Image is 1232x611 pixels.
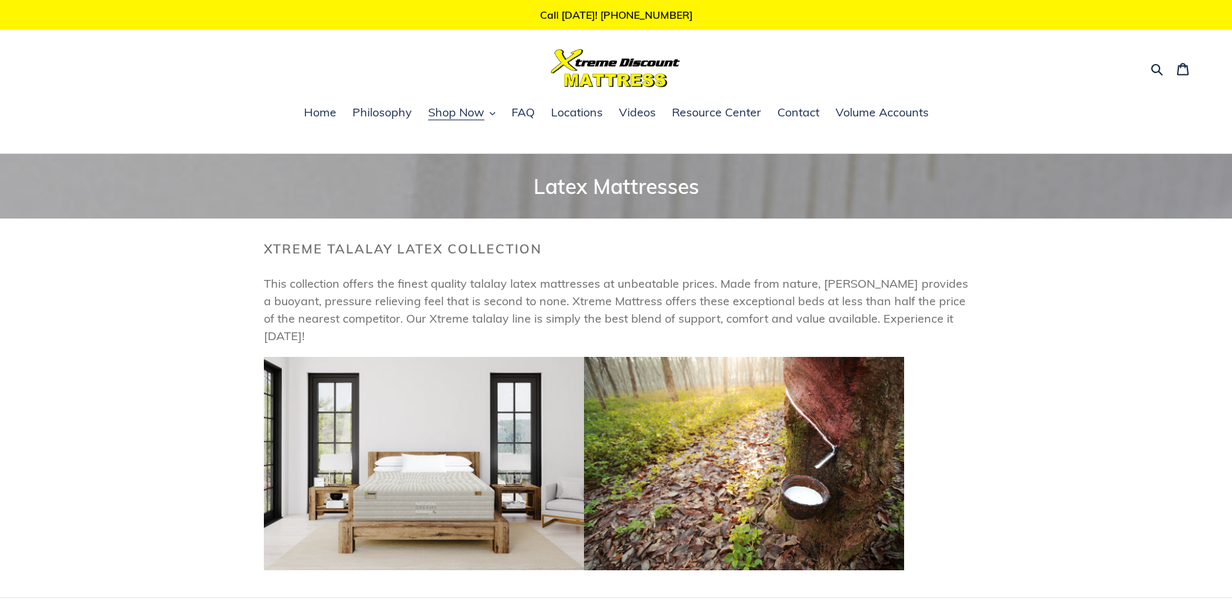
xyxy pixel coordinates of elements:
span: Home [304,105,336,120]
span: Locations [551,105,603,120]
p: This collection offers the finest quality talalay latex mattresses at unbeatable prices. Made fro... [264,275,969,345]
a: Volume Accounts [829,103,935,123]
span: Latex Mattresses [534,173,699,199]
a: Resource Center [665,103,768,123]
a: Home [297,103,343,123]
a: Philosophy [346,103,418,123]
span: Shop Now [428,105,484,120]
span: Resource Center [672,105,761,120]
button: Shop Now [422,103,502,123]
a: Videos [612,103,662,123]
span: Contact [777,105,819,120]
img: Xtreme Discount Mattress [551,49,680,87]
h2: Xtreme Talalay Latex Collection [264,241,969,257]
span: Videos [619,105,656,120]
a: Contact [771,103,826,123]
span: FAQ [512,105,535,120]
span: Volume Accounts [836,105,929,120]
a: FAQ [505,103,541,123]
span: Philosophy [352,105,412,120]
a: Locations [545,103,609,123]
